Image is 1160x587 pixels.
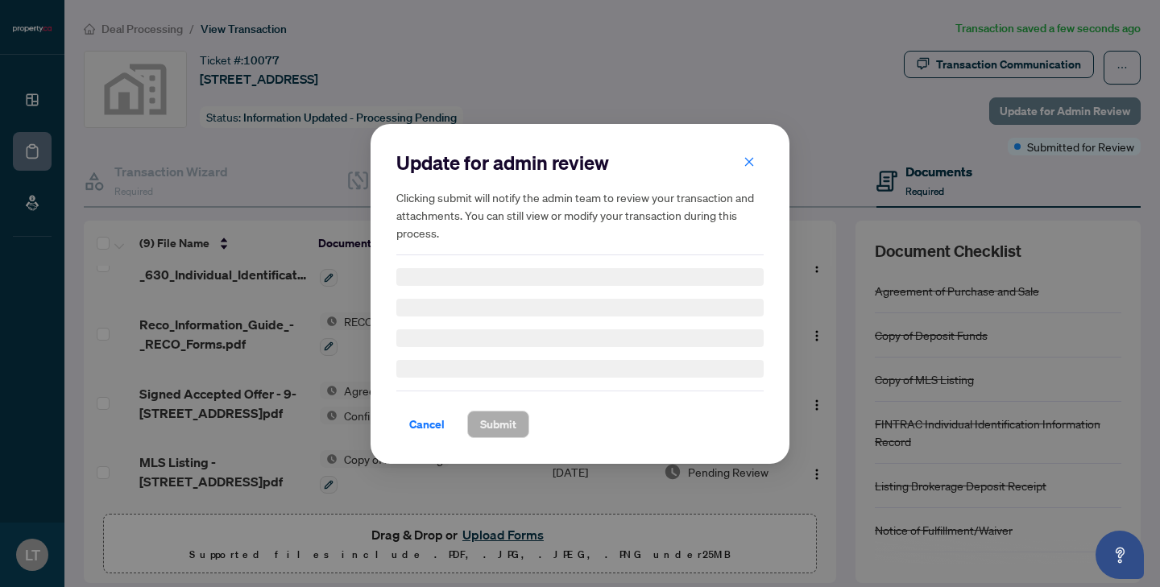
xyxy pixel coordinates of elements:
button: Open asap [1096,531,1144,579]
span: close [744,155,755,167]
button: Submit [467,411,529,438]
span: Cancel [409,411,445,437]
button: Cancel [396,411,458,438]
h5: Clicking submit will notify the admin team to review your transaction and attachments. You can st... [396,188,764,242]
h2: Update for admin review [396,150,764,176]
